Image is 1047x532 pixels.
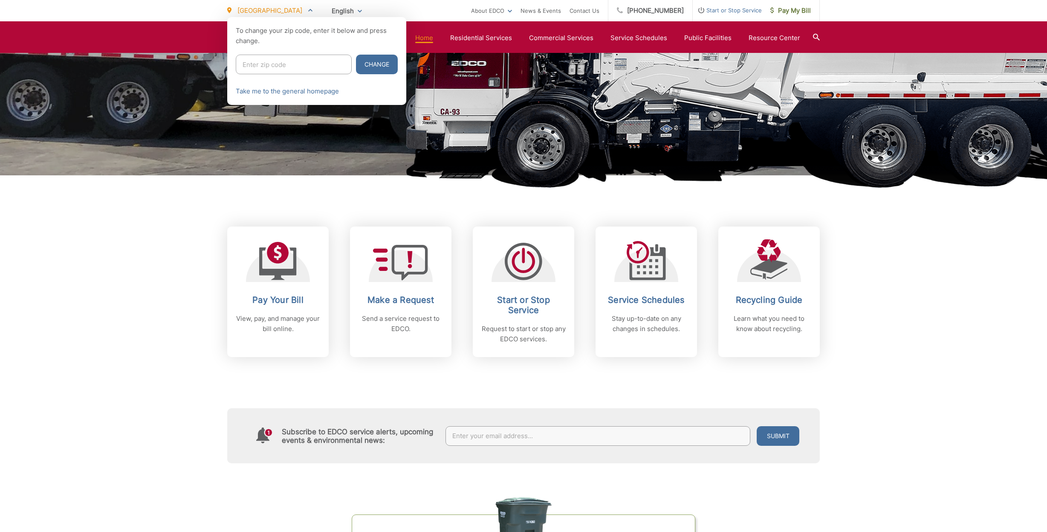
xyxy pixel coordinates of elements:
span: [GEOGRAPHIC_DATA] [237,6,302,15]
input: Enter zip code [236,55,352,74]
a: Contact Us [570,6,599,16]
a: News & Events [521,6,561,16]
p: To change your zip code, enter it below and press change. [236,26,398,46]
span: Pay My Bill [770,6,811,16]
a: Take me to the general homepage [236,86,339,96]
a: About EDCO [471,6,512,16]
span: English [325,3,368,18]
button: Change [356,55,398,74]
